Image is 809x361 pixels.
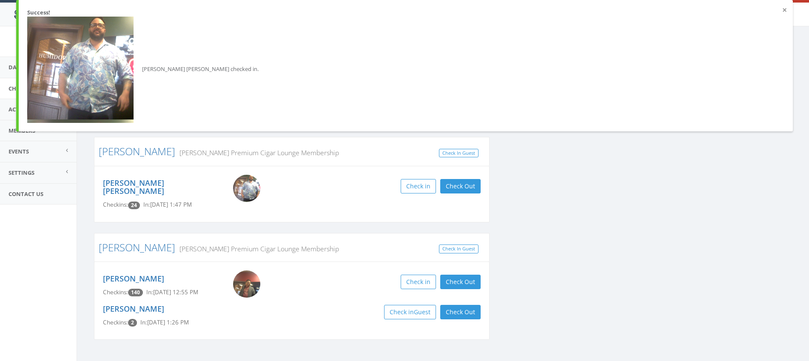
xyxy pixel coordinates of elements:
button: Check Out [440,179,481,193]
button: Check in [401,275,436,289]
span: Contact Us [9,190,43,198]
span: Checkins: [103,288,128,296]
button: × [782,6,787,14]
span: In: [DATE] 1:26 PM [140,318,189,326]
button: Check Out [440,305,481,319]
div: Success! [27,9,784,17]
a: [PERSON_NAME] [PERSON_NAME] [103,178,164,196]
span: Guest [414,308,430,316]
img: speedin_logo.png [10,6,63,22]
span: Events [9,148,29,155]
span: Checkins: [103,318,128,326]
img: Hao_Liu.png [233,270,260,298]
img: Chris_Bobby.png [27,17,134,123]
a: Check In Guest [439,149,479,158]
span: In: [DATE] 12:55 PM [146,288,198,296]
span: Checkins: [103,201,128,208]
a: [PERSON_NAME] [103,304,164,314]
span: In: [DATE] 1:47 PM [143,201,192,208]
a: Check In Guest [439,244,479,253]
small: [PERSON_NAME] Premium Cigar Lounge Membership [175,244,339,253]
span: Checkin count [128,202,140,209]
a: [PERSON_NAME] [99,144,175,158]
span: Checkin count [128,319,137,327]
button: Check in [401,179,436,193]
a: [PERSON_NAME] [99,240,175,254]
span: Checkin count [128,289,143,296]
img: Chris_Bobby.png [233,175,260,202]
a: [PERSON_NAME] [103,273,164,284]
div: [PERSON_NAME] [PERSON_NAME] checked in. [27,17,784,123]
span: Settings [9,169,34,176]
small: [PERSON_NAME] Premium Cigar Lounge Membership [175,148,339,157]
button: Check inGuest [384,305,436,319]
span: Members [9,127,35,134]
button: Check Out [440,275,481,289]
